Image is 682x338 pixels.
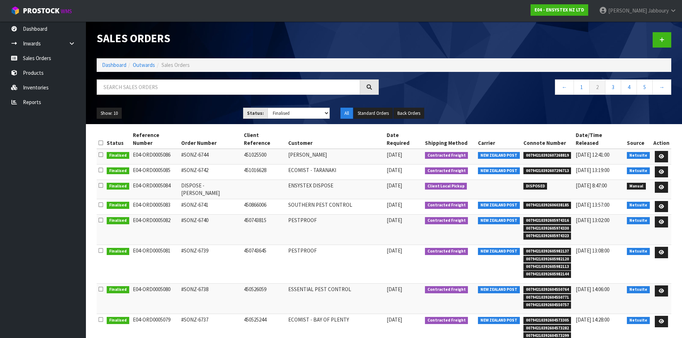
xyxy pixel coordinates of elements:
span: [DATE] [387,217,402,224]
h1: Sales Orders [97,32,379,44]
td: #SONZ-6741 [179,199,242,214]
td: E04-ORD0005083 [131,199,180,214]
span: NEW ZEALAND POST [478,152,520,159]
strong: Status: [247,110,264,116]
span: Netsuite [627,286,650,293]
span: Finalised [107,248,129,255]
span: [DATE] 12:41:00 [576,151,609,158]
a: ← [555,79,574,95]
td: PESTPROOF [286,245,385,283]
span: Finalised [107,202,129,209]
span: ProStock [23,6,59,15]
span: [DATE] 13:02:00 [576,217,609,224]
th: Order Number [179,129,242,149]
td: E04-ORD0005086 [131,149,180,164]
span: 00794210392605982113 [523,263,571,270]
a: → [652,79,671,95]
span: 00794210392604573282 [523,325,571,332]
td: E04-ORD0005080 [131,283,180,314]
span: Manual [627,183,646,190]
span: Finalised [107,167,129,175]
td: 450743645 [242,245,286,283]
span: Finalised [107,183,129,190]
nav: Page navigation [390,79,672,97]
td: #SONZ-6740 [179,214,242,245]
td: ESSENTIAL PEST CONTROL [286,283,385,314]
span: NEW ZEALAND POST [478,317,520,324]
span: NEW ZEALAND POST [478,217,520,224]
td: 450526059 [242,283,286,314]
td: E04-ORD0005082 [131,214,180,245]
th: Reference Number [131,129,180,149]
th: Action [652,129,671,149]
span: DISPOSED [523,183,547,190]
span: [DATE] [387,247,402,254]
td: SOUTHERN PEST CONTROL [286,199,385,214]
a: Dashboard [102,62,126,68]
span: [DATE] 14:28:00 [576,316,609,323]
td: 451025500 [242,149,286,164]
th: Client Reference [242,129,286,149]
span: [DATE] [387,286,402,293]
td: 451016628 [242,164,286,180]
td: [PERSON_NAME] [286,149,385,164]
span: Contracted Freight [425,152,468,159]
img: cube-alt.png [11,6,20,15]
span: Client Local Pickup [425,183,467,190]
span: Sales Orders [161,62,190,68]
span: 00794210392607296713 [523,167,571,175]
a: 3 [605,79,621,95]
td: E04-ORD0005085 [131,164,180,180]
span: Netsuite [627,317,650,324]
td: #SONZ-6744 [179,149,242,164]
span: Jabboury [648,7,669,14]
span: [DATE] 13:19:00 [576,167,609,173]
th: Shipping Method [423,129,477,149]
span: [DATE] 13:08:00 [576,247,609,254]
span: NEW ZEALAND POST [478,202,520,209]
span: [DATE] [387,182,402,189]
span: [PERSON_NAME] [608,7,647,14]
a: 1 [574,79,590,95]
span: Finalised [107,217,129,224]
th: Date/Time Released [574,129,625,149]
td: ENSYSTEX DISPOSE [286,180,385,199]
td: #SONZ-6739 [179,245,242,283]
strong: E04 - ENSYSTEX NZ LTD [535,7,584,13]
small: WMS [61,8,72,15]
span: NEW ZEALAND POST [478,167,520,175]
th: Customer [286,129,385,149]
button: Back Orders [393,108,424,119]
span: 00794210392604573305 [523,317,571,324]
span: 00794210392605982137 [523,248,571,255]
a: 5 [637,79,653,95]
span: 00794210392605974323 [523,232,571,240]
span: Netsuite [627,167,650,175]
span: 00794210392604550771 [523,294,571,301]
button: Show: 10 [97,108,122,119]
td: ECOMIST - TARANAKI [286,164,385,180]
th: Date Required [385,129,423,149]
span: 00794210392605982144 [523,271,571,278]
td: E04-ORD0005084 [131,180,180,199]
th: Connote Number [522,129,574,149]
span: [DATE] [387,316,402,323]
span: Netsuite [627,248,650,255]
span: [DATE] 8:47:00 [576,182,607,189]
span: [DATE] [387,151,402,158]
td: 450866006 [242,199,286,214]
span: 00794210392607268819 [523,152,571,159]
span: 00794210392605982120 [523,256,571,263]
span: Contracted Freight [425,202,468,209]
span: Contracted Freight [425,317,468,324]
input: Search sales orders [97,79,360,95]
td: DISPOSE -[PERSON_NAME] [179,180,242,199]
button: Standard Orders [354,108,393,119]
span: 00794210392606038185 [523,202,571,209]
span: [DATE] [387,201,402,208]
span: Contracted Freight [425,248,468,255]
span: [DATE] [387,167,402,173]
a: 2 [589,79,605,95]
th: Carrier [476,129,522,149]
span: NEW ZEALAND POST [478,286,520,293]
